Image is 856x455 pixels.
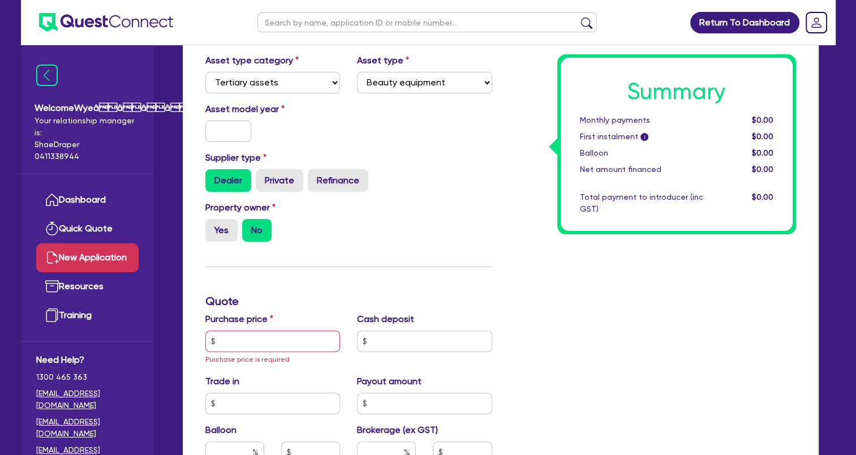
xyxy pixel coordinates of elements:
[45,222,59,235] img: quick-quote
[205,294,492,308] h3: Quote
[36,371,139,383] span: 1300 465 363
[690,12,799,33] a: Return To Dashboard
[205,355,290,363] span: Purchase price is required
[751,148,773,157] span: $0.00
[571,131,712,143] div: First instalment
[205,423,236,437] label: Balloon
[571,164,712,175] div: Net amount financed
[357,54,409,67] label: Asset type
[36,243,139,272] a: New Application
[640,134,648,141] span: i
[35,101,140,115] span: Welcome Wyeââââ
[36,272,139,301] a: Resources
[571,147,712,159] div: Balloon
[205,219,238,242] label: Yes
[357,312,414,326] label: Cash deposit
[45,251,59,264] img: new-application
[571,191,712,215] div: Total payment to introducer (inc GST)
[751,132,773,141] span: $0.00
[751,115,773,125] span: $0.00
[308,169,368,192] label: Refinance
[36,301,139,330] a: Training
[39,13,173,32] img: quest-connect-logo-blue
[36,186,139,214] a: Dashboard
[197,102,349,116] label: Asset model year
[580,78,773,105] h1: Summary
[751,165,773,174] span: $0.00
[242,219,272,242] label: No
[205,54,299,67] label: Asset type category
[36,388,139,411] a: [EMAIL_ADDRESS][DOMAIN_NAME]
[35,115,140,162] span: Your relationship manager is: Shae Draper 0411338944
[36,353,139,367] span: Need Help?
[257,12,597,32] input: Search by name, application ID or mobile number...
[802,8,831,37] a: Dropdown toggle
[205,151,266,165] label: Supplier type
[45,308,59,322] img: training
[751,192,773,201] span: $0.00
[45,280,59,293] img: resources
[36,416,139,440] a: [EMAIL_ADDRESS][DOMAIN_NAME]
[357,423,438,437] label: Brokerage (ex GST)
[36,65,58,86] img: icon-menu-close
[357,375,421,388] label: Payout amount
[256,169,303,192] label: Private
[205,312,273,326] label: Purchase price
[36,214,139,243] a: Quick Quote
[205,375,239,388] label: Trade in
[571,114,712,126] div: Monthly payments
[205,169,251,192] label: Dealer
[205,201,276,214] label: Property owner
